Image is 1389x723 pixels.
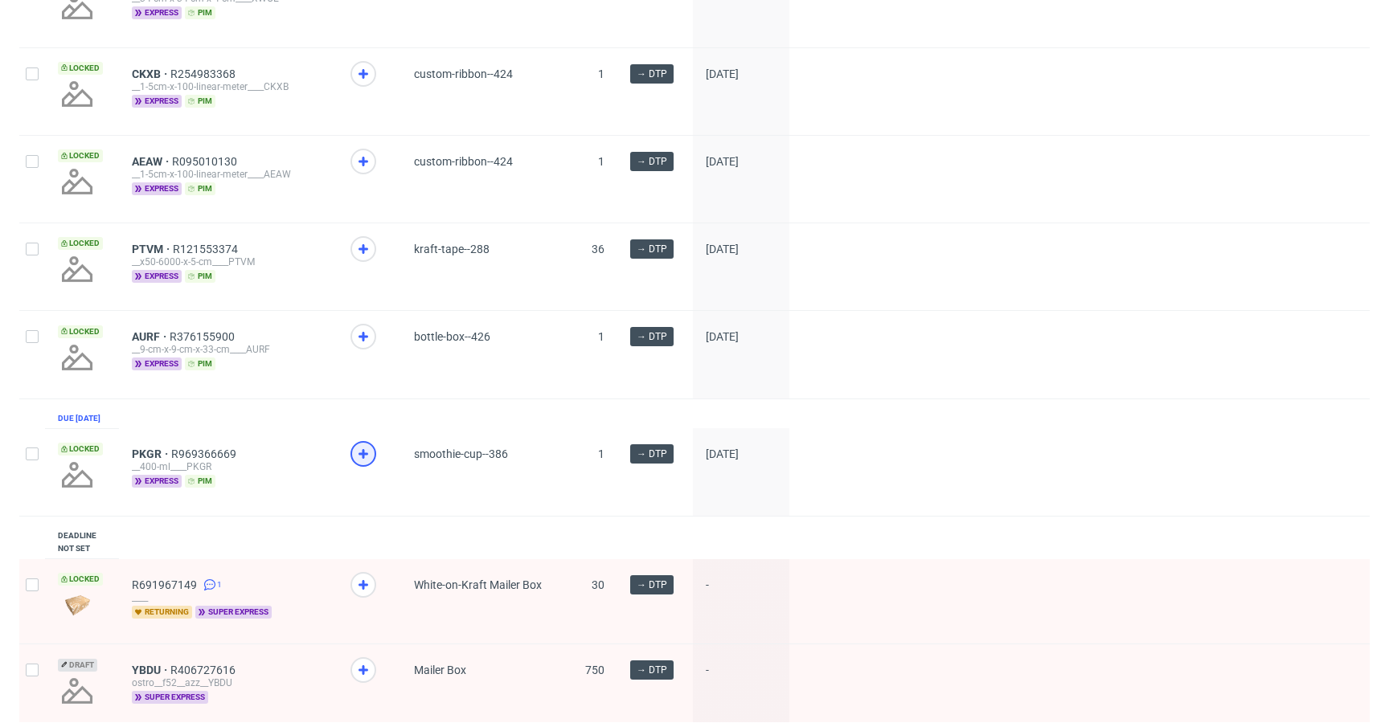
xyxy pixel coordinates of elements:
[132,330,170,343] a: AURF
[58,250,96,288] img: no_design.png
[637,329,667,344] span: → DTP
[58,75,96,113] img: no_design.png
[170,67,239,80] a: R254983368
[706,243,739,255] span: [DATE]
[637,447,667,461] span: → DTP
[185,6,215,19] span: pim
[414,155,513,168] span: custom-ribbon--424
[585,664,604,676] span: 750
[132,578,200,591] a: R691967149
[58,573,103,586] span: Locked
[185,270,215,283] span: pim
[132,591,325,604] div: ____
[706,67,739,80] span: [DATE]
[637,67,667,81] span: → DTP
[132,243,173,255] a: PTVM
[414,243,490,255] span: kraft-tape--288
[132,343,325,356] div: __9-cm-x-9-cm-x-33-cm____AURF
[200,578,222,591] a: 1
[58,338,96,377] img: no_design.png
[132,6,182,19] span: express
[132,691,208,704] span: super express
[58,455,96,494] img: no_design.png
[706,330,739,343] span: [DATE]
[598,447,604,460] span: 1
[58,162,96,201] img: no_design.png
[132,168,325,181] div: __1-5cm-x-100-linear-meter____AEAW
[637,663,667,677] span: → DTP
[132,255,325,268] div: __x50-6000-x-5-cm____PTVM
[58,659,97,672] span: Draft
[185,95,215,108] span: pim
[414,330,490,343] span: bottle-box--426
[132,155,172,168] a: AEAW
[132,676,325,689] div: ostro__f52__azz__YBDU
[414,447,508,460] span: smoothie-cup--386
[58,412,100,425] div: Due [DATE]
[195,606,272,619] span: super express
[598,155,604,168] span: 1
[58,62,103,75] span: Locked
[598,330,604,343] span: 1
[185,475,215,488] span: pim
[58,237,103,250] span: Locked
[592,243,604,255] span: 36
[132,447,171,460] a: PKGR
[58,443,103,455] span: Locked
[172,155,240,168] a: R095010130
[132,606,192,619] span: returning
[592,578,604,591] span: 30
[132,270,182,283] span: express
[598,67,604,80] span: 1
[132,460,325,473] div: __400-ml____PKGR
[58,149,103,162] span: Locked
[637,154,667,169] span: → DTP
[706,447,739,460] span: [DATE]
[637,242,667,256] span: → DTP
[58,325,103,338] span: Locked
[414,67,513,80] span: custom-ribbon--424
[132,80,325,93] div: __1-5cm-x-100-linear-meter____CKXB
[706,578,776,625] span: -
[58,529,106,555] div: Deadline not set
[414,578,542,591] span: White-on-Kraft Mailer Box
[58,594,96,616] img: data
[132,664,170,676] a: YBDU
[132,357,182,370] span: express
[414,664,466,676] span: Mailer Box
[173,243,241,255] a: R121553374
[706,664,776,712] span: -
[185,357,215,370] span: pim
[706,155,739,168] span: [DATE]
[58,672,96,710] img: no_design.png
[132,95,182,108] span: express
[132,475,182,488] span: express
[637,578,667,592] span: → DTP
[170,330,238,343] a: R376155900
[171,447,240,460] a: R969366669
[185,182,215,195] span: pim
[217,578,222,591] span: 1
[132,67,170,80] a: CKXB
[170,664,239,676] a: R406727616
[132,182,182,195] span: express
